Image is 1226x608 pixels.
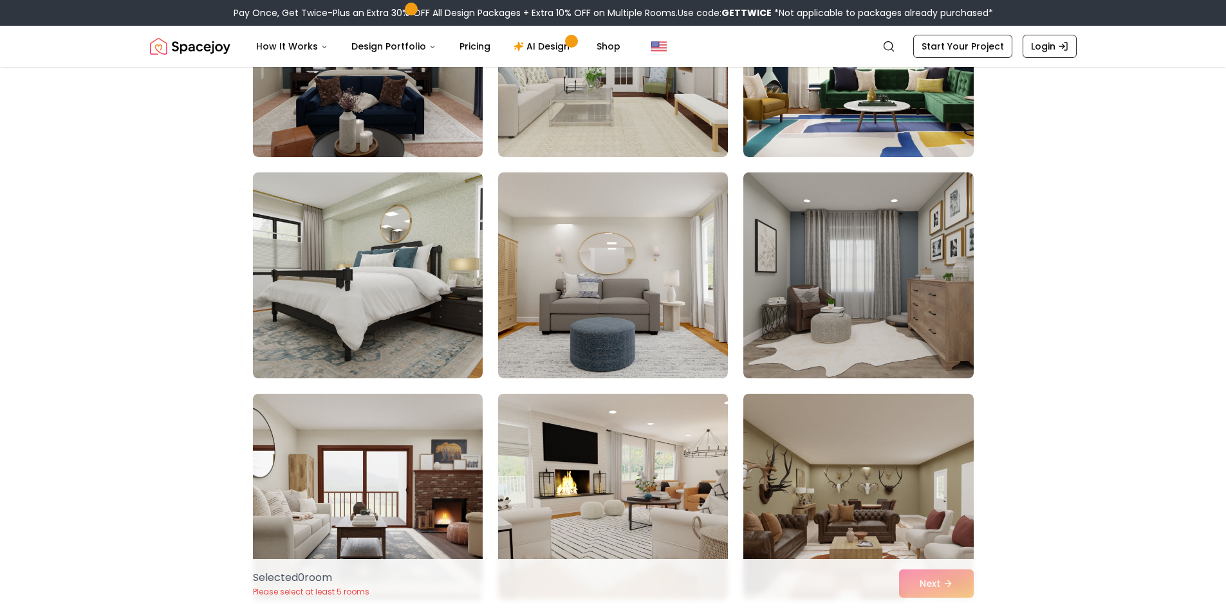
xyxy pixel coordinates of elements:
[586,33,631,59] a: Shop
[449,33,501,59] a: Pricing
[234,6,993,19] div: Pay Once, Get Twice-Plus an Extra 30% OFF All Design Packages + Extra 10% OFF on Multiple Rooms.
[743,172,973,378] img: Room room-30
[1023,35,1077,58] a: Login
[772,6,993,19] span: *Not applicable to packages already purchased*
[503,33,584,59] a: AI Design
[150,33,230,59] a: Spacejoy
[743,394,973,600] img: Room room-33
[253,570,369,585] p: Selected 0 room
[246,33,339,59] button: How It Works
[246,33,631,59] nav: Main
[492,389,734,605] img: Room room-32
[150,33,230,59] img: Spacejoy Logo
[651,39,667,54] img: United States
[253,587,369,597] p: Please select at least 5 rooms
[341,33,447,59] button: Design Portfolio
[721,6,772,19] b: GETTWICE
[253,172,483,378] img: Room room-28
[253,394,483,600] img: Room room-31
[498,172,728,378] img: Room room-29
[150,26,1077,67] nav: Global
[678,6,772,19] span: Use code:
[913,35,1012,58] a: Start Your Project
